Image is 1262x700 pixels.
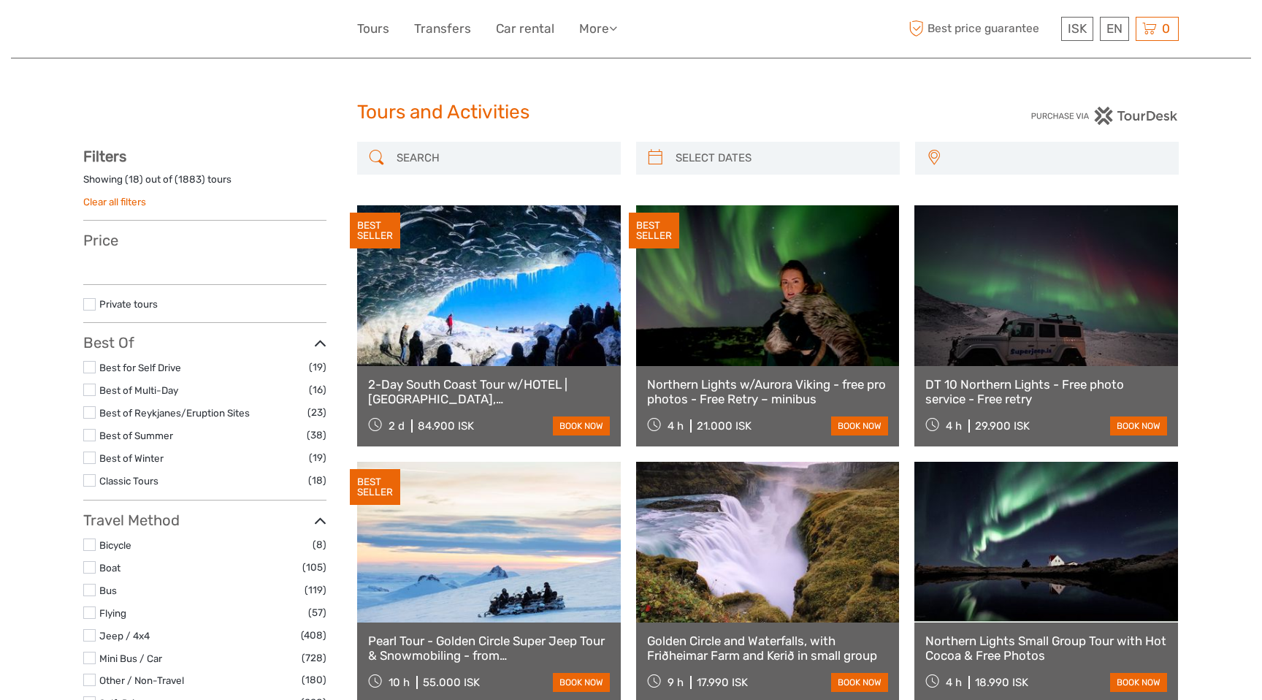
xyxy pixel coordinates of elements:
div: 18.990 ISK [975,676,1028,689]
span: (105) [302,559,326,576]
a: Classic Tours [99,475,158,487]
span: 4 h [668,419,684,433]
a: book now [831,673,888,692]
div: Showing ( ) out of ( ) tours [83,172,326,195]
a: Bus [99,585,117,596]
input: SELECT DATES [670,145,892,171]
label: 1883 [178,172,202,186]
div: BEST SELLER [629,213,679,249]
h3: Travel Method [83,511,326,529]
span: (408) [301,627,326,644]
span: (23) [307,404,326,421]
a: Northern Lights w/Aurora Viking - free pro photos - Free Retry – minibus [647,377,889,407]
a: Best of Winter [99,452,164,464]
a: Jeep / 4x4 [99,630,150,642]
a: book now [553,416,610,435]
a: Private tours [99,298,158,310]
a: Golden Circle and Waterfalls, with Friðheimar Farm and Kerið in small group [647,634,889,663]
a: More [579,18,617,39]
h1: Tours and Activities [357,101,905,124]
div: 55.000 ISK [423,676,480,689]
span: 9 h [668,676,684,689]
div: 21.000 ISK [697,419,752,433]
a: book now [553,673,610,692]
span: 2 d [389,419,405,433]
a: book now [1110,673,1167,692]
img: PurchaseViaTourDesk.png [1030,107,1179,125]
a: DT 10 Northern Lights - Free photo service - Free retry [925,377,1167,407]
span: ISK [1068,21,1087,36]
span: Best price guarantee [905,17,1058,41]
span: 4 h [946,676,962,689]
a: Transfers [414,18,471,39]
a: Mini Bus / Car [99,653,162,664]
div: EN [1100,17,1129,41]
a: Best for Self Drive [99,362,181,373]
span: (119) [305,582,326,598]
strong: Filters [83,148,126,165]
label: 18 [129,172,139,186]
span: (57) [308,604,326,621]
span: (19) [309,449,326,466]
span: (180) [302,672,326,688]
span: 10 h [389,676,410,689]
a: Northern Lights Small Group Tour with Hot Cocoa & Free Photos [925,634,1167,663]
h3: Price [83,232,326,249]
div: 29.900 ISK [975,419,1030,433]
a: Pearl Tour - Golden Circle Super Jeep Tour & Snowmobiling - from [GEOGRAPHIC_DATA] [368,634,610,663]
a: Flying [99,607,126,619]
span: (8) [313,536,326,553]
span: 4 h [946,419,962,433]
span: (38) [307,427,326,444]
a: Other / Non-Travel [99,674,184,686]
span: (16) [309,381,326,398]
a: Best of Multi-Day [99,384,178,396]
a: Boat [99,562,121,574]
a: Tours [357,18,389,39]
span: (728) [302,650,326,666]
div: BEST SELLER [350,469,400,506]
span: 0 [1160,21,1172,36]
a: Bicycle [99,539,131,551]
h3: Best Of [83,334,326,351]
span: (19) [309,359,326,376]
a: Clear all filters [83,196,146,208]
a: 2-Day South Coast Tour w/HOTEL | [GEOGRAPHIC_DATA], [GEOGRAPHIC_DATA], [GEOGRAPHIC_DATA] & Waterf... [368,377,610,407]
a: book now [1110,416,1167,435]
input: SEARCH [391,145,613,171]
div: 84.900 ISK [418,419,474,433]
div: 17.990 ISK [697,676,748,689]
a: Best of Reykjanes/Eruption Sites [99,407,250,419]
span: (18) [308,472,326,489]
a: Best of Summer [99,430,173,441]
div: BEST SELLER [350,213,400,249]
a: Car rental [496,18,554,39]
a: book now [831,416,888,435]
